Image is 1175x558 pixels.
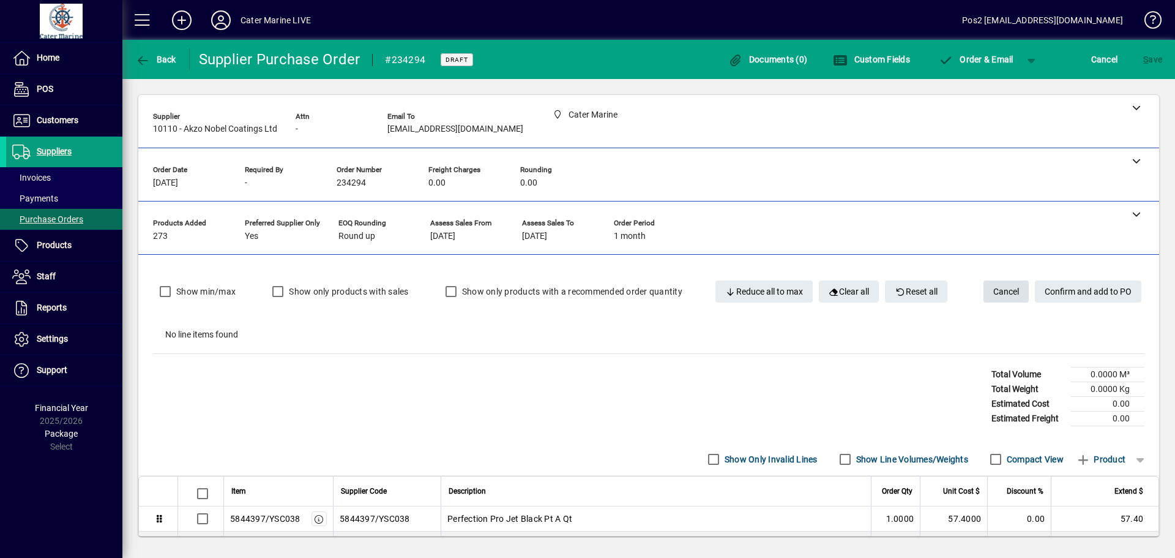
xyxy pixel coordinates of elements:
[725,48,810,70] button: Documents (0)
[37,240,72,250] span: Products
[1076,450,1125,469] span: Product
[871,507,920,532] td: 1.0000
[1114,484,1143,498] span: Extend $
[1070,448,1132,470] button: Product
[6,188,122,209] a: Payments
[296,124,298,134] span: -
[153,316,1144,353] div: No line items found
[430,232,455,241] span: [DATE]
[37,84,53,94] span: POS
[6,74,122,105] a: POS
[882,484,912,498] span: Order Qty
[12,173,51,183] span: Invoices
[833,55,910,64] span: Custom Fields
[153,232,168,241] span: 273
[871,532,920,557] td: 1.0000
[1035,281,1141,303] button: Confirm and add to PO
[37,365,67,375] span: Support
[333,532,441,557] td: 5797854
[174,285,236,298] label: Show min/max
[45,429,78,439] span: Package
[37,303,67,312] span: Reports
[715,281,813,303] button: Reduce all to max
[153,178,178,188] span: [DATE]
[933,48,1020,70] button: Order & Email
[153,124,277,134] span: 10110 - Akzo Nobel Coatings Ltd
[728,55,807,64] span: Documents (0)
[987,532,1051,557] td: 0.00
[333,507,441,532] td: 5844397/YSC038
[37,115,78,125] span: Customers
[135,55,176,64] span: Back
[1051,532,1158,557] td: 72.10
[387,124,523,134] span: [EMAIL_ADDRESS][DOMAIN_NAME]
[819,281,879,303] button: Clear all
[1051,507,1158,532] td: 57.40
[885,281,947,303] button: Reset all
[37,271,56,281] span: Staff
[993,282,1019,302] span: Cancel
[6,43,122,74] a: Home
[987,507,1051,532] td: 0.00
[1091,50,1118,69] span: Cancel
[962,10,1123,30] div: Pos2 [EMAIL_ADDRESS][DOMAIN_NAME]
[460,285,682,298] label: Show only products with a recommended order quantity
[1045,282,1132,302] span: Confirm and add to PO
[1071,412,1144,426] td: 0.00
[447,513,572,525] span: Perfection Pro Jet Black Pt A Qt
[1143,55,1148,64] span: S
[199,50,360,69] div: Supplier Purchase Order
[1143,50,1162,69] span: ave
[12,194,58,203] span: Payments
[37,334,68,344] span: Settings
[1135,2,1160,42] a: Knowledge Base
[6,230,122,261] a: Products
[122,48,190,70] app-page-header-button: Back
[241,10,311,30] div: Cater Marine LIVE
[35,403,88,413] span: Financial Year
[1071,397,1144,412] td: 0.00
[6,293,122,323] a: Reports
[985,397,1071,412] td: Estimated Cost
[132,48,179,70] button: Back
[37,53,59,62] span: Home
[985,382,1071,397] td: Total Weight
[6,355,122,386] a: Support
[6,167,122,188] a: Invoices
[337,178,366,188] span: 234294
[385,50,425,70] div: #234294
[1088,48,1121,70] button: Cancel
[829,282,870,302] span: Clear all
[6,324,122,355] a: Settings
[1007,484,1043,498] span: Discount %
[1071,382,1144,397] td: 0.0000 Kg
[1140,48,1165,70] button: Save
[722,453,818,466] label: Show Only Invalid Lines
[162,9,201,31] button: Add
[520,178,537,188] span: 0.00
[286,285,408,298] label: Show only products with sales
[245,232,258,241] span: Yes
[1071,368,1144,382] td: 0.0000 M³
[983,281,1029,303] button: Cancel
[614,232,646,241] span: 1 month
[230,513,300,525] div: 5844397/YSC038
[6,105,122,136] a: Customers
[201,9,241,31] button: Profile
[37,146,72,156] span: Suppliers
[985,368,1071,382] td: Total Volume
[6,262,122,292] a: Staff
[985,412,1071,426] td: Estimated Freight
[1004,453,1064,466] label: Compact View
[522,232,547,241] span: [DATE]
[854,453,968,466] label: Show Line Volumes/Weights
[830,48,913,70] button: Custom Fields
[12,214,83,224] span: Purchase Orders
[920,507,987,532] td: 57.4000
[725,282,803,302] span: Reduce all to max
[6,209,122,230] a: Purchase Orders
[449,484,486,498] span: Description
[341,484,387,498] span: Supplier Code
[943,484,980,498] span: Unit Cost $
[231,484,246,498] span: Item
